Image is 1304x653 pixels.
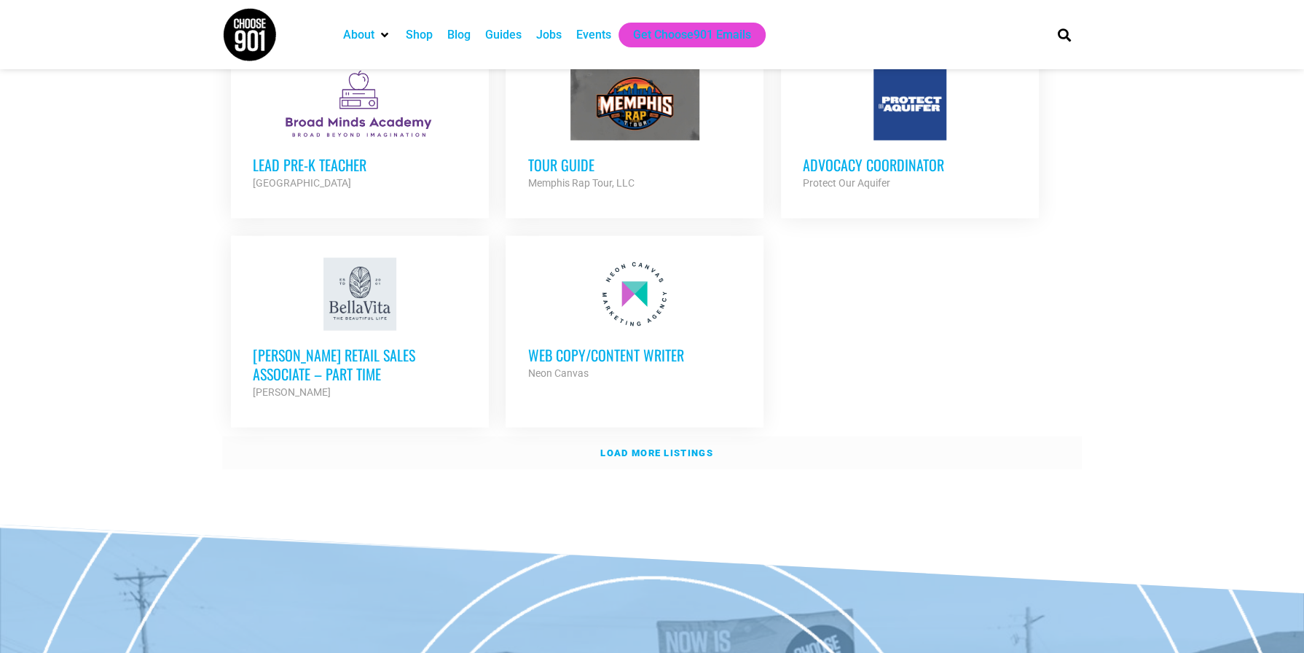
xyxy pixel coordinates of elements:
[253,155,467,173] h3: Lead Pre-K Teacher
[803,155,1017,173] h3: Advocacy Coordinator
[336,23,1032,47] nav: Main nav
[803,176,890,188] strong: Protect Our Aquifer
[485,26,522,44] a: Guides
[253,176,351,188] strong: [GEOGRAPHIC_DATA]
[447,26,471,44] a: Blog
[576,26,611,44] a: Events
[336,23,398,47] div: About
[253,386,331,397] strong: [PERSON_NAME]
[527,345,742,364] h3: Web Copy/Content Writer
[231,235,489,422] a: [PERSON_NAME] Retail Sales Associate – Part Time [PERSON_NAME]
[222,436,1082,469] a: Load more listings
[231,45,489,213] a: Lead Pre-K Teacher [GEOGRAPHIC_DATA]
[1052,23,1076,47] div: Search
[527,367,588,378] strong: Neon Canvas
[406,26,433,44] a: Shop
[506,45,763,213] a: Tour Guide Memphis Rap Tour, LLC
[506,235,763,403] a: Web Copy/Content Writer Neon Canvas
[536,26,562,44] a: Jobs
[343,26,374,44] a: About
[781,45,1039,213] a: Advocacy Coordinator Protect Our Aquifer
[527,155,742,173] h3: Tour Guide
[600,447,712,458] strong: Load more listings
[527,176,634,188] strong: Memphis Rap Tour, LLC
[633,26,751,44] a: Get Choose901 Emails
[253,345,467,383] h3: [PERSON_NAME] Retail Sales Associate – Part Time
